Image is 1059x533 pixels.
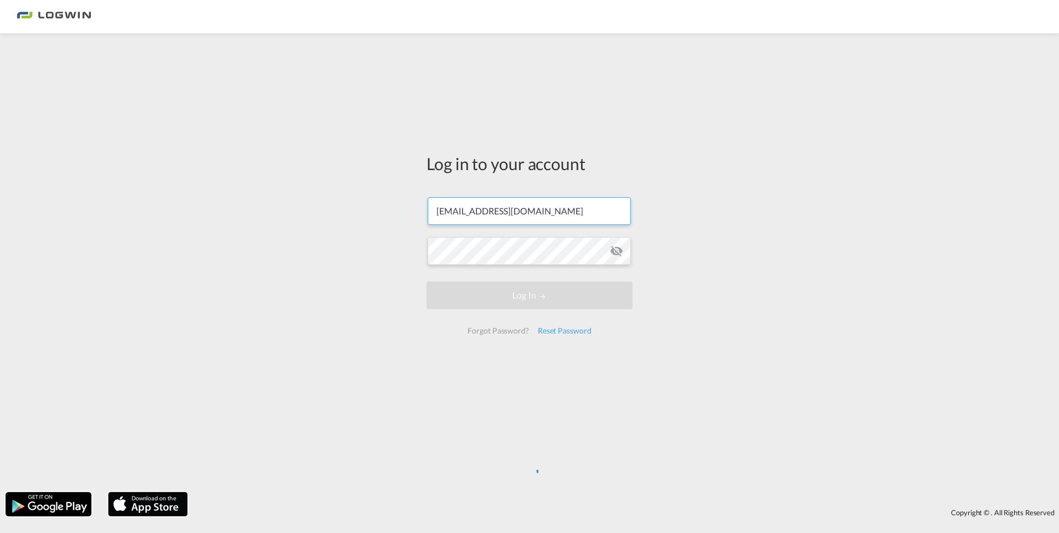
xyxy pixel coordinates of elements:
[428,197,631,225] input: Enter email/phone number
[4,491,92,517] img: google.png
[533,321,596,341] div: Reset Password
[17,4,91,29] img: bc73a0e0d8c111efacd525e4c8ad7d32.png
[193,503,1059,522] div: Copyright © . All Rights Reserved
[610,244,623,258] md-icon: icon-eye-off
[426,152,633,175] div: Log in to your account
[107,491,189,517] img: apple.png
[426,281,633,309] button: LOGIN
[463,321,533,341] div: Forgot Password?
